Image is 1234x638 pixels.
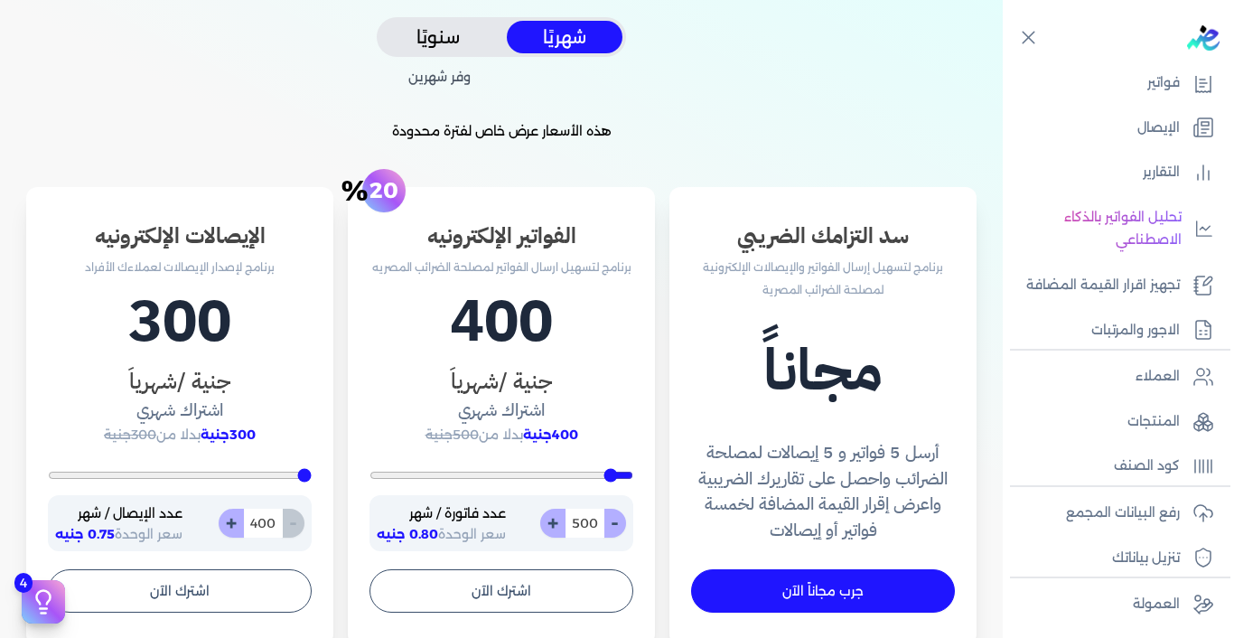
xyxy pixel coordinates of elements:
span: 300جنية [104,427,156,443]
p: رفع البيانات المجمع [1066,502,1180,525]
span: 0.80 جنيه [377,526,438,542]
span: 500جنية [425,427,479,443]
input: 0 [243,509,283,538]
a: رفع البيانات المجمع [1003,494,1223,532]
a: جرب مجاناً الآن [691,569,955,613]
h1: مجاناً [691,327,955,414]
p: التقارير [1143,161,1180,184]
p: بدلا من [48,424,312,447]
p: العمولة [1133,593,1180,616]
a: فواتير [1003,64,1223,102]
a: التقارير [1003,154,1223,192]
span: 0.75 جنيه [55,526,115,542]
p: تحليل الفواتير بالذكاء الاصطناعي [1012,206,1182,252]
span: 4 [14,573,33,593]
h3: الإيصالات الإلكترونيه [48,220,312,252]
h3: الفواتير الإلكترونيه [369,220,633,252]
button: + [540,509,566,538]
span: % [341,184,369,197]
a: العملاء [1003,358,1223,396]
img: logo [1187,25,1220,51]
span: وفر شهرين [380,68,498,88]
p: العملاء [1136,365,1180,389]
input: 0 [565,509,604,538]
h1: 300 [48,278,312,365]
p: الإيصال [1137,117,1180,140]
p: تجهيز اقرار القيمة المضافة [1026,274,1180,297]
button: + [219,509,244,538]
span: 300جنية [201,427,256,443]
a: كود الصنف [1003,447,1223,485]
a: الاجور والمرتبات [1003,312,1223,350]
a: المنتجات [1003,403,1223,441]
h3: سد التزامك الضريبي [691,220,955,252]
button: 4 [22,580,65,624]
button: اشترك الآن [48,569,312,613]
p: تنزيل بياناتك [1112,547,1180,570]
span: 400جنية [523,427,578,443]
p: برنامج لإصدار الإيصالات لعملاءك الأفراد [48,256,312,279]
a: الإيصال [1003,109,1223,147]
p: فواتير [1147,71,1180,95]
h3: جنية /شهرياَ [369,365,633,398]
h4: اشتراك شهري [369,398,633,424]
p: هذه الأسعار عرض خاص لفترة محدودة [14,120,988,144]
a: العمولة [1003,586,1223,624]
h3: جنية /شهرياَ [48,365,312,398]
p: برنامج لتسهيل ارسال الفواتير لمصلحة الضرائب المصريه [369,256,633,279]
button: شهريًا [507,21,622,54]
span: سعر الوحدة [55,526,182,542]
p: المنتجات [1127,410,1180,434]
h4: اشتراك شهري [48,398,312,424]
button: - [603,509,626,538]
span: 20 [369,184,398,197]
h1: 400 [369,278,633,365]
p: عدد فاتورة / شهر [377,502,506,526]
button: اشترك الآن [369,569,633,613]
button: سنويًا [380,21,496,54]
a: تجهيز اقرار القيمة المضافة [1003,267,1223,305]
p: كود الصنف [1114,455,1180,478]
a: تحليل الفواتير بالذكاء الاصطناعي [1003,199,1223,259]
span: سعر الوحدة [377,526,506,542]
p: برنامج لتسهيل إرسال الفواتير والإيصالات الإلكترونية لمصلحة الضرائب المصرية [691,256,955,302]
p: عدد الإيصال / شهر [55,502,182,526]
p: الاجور والمرتبات [1091,319,1180,342]
p: بدلا من [369,424,633,447]
h4: أرسل 5 فواتير و 5 إيصالات لمصلحة الضرائب واحصل على تقاريرك الضريبية واعرض إقرار القيمة المضافة لخ... [691,440,955,544]
a: تنزيل بياناتك [1003,539,1223,577]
